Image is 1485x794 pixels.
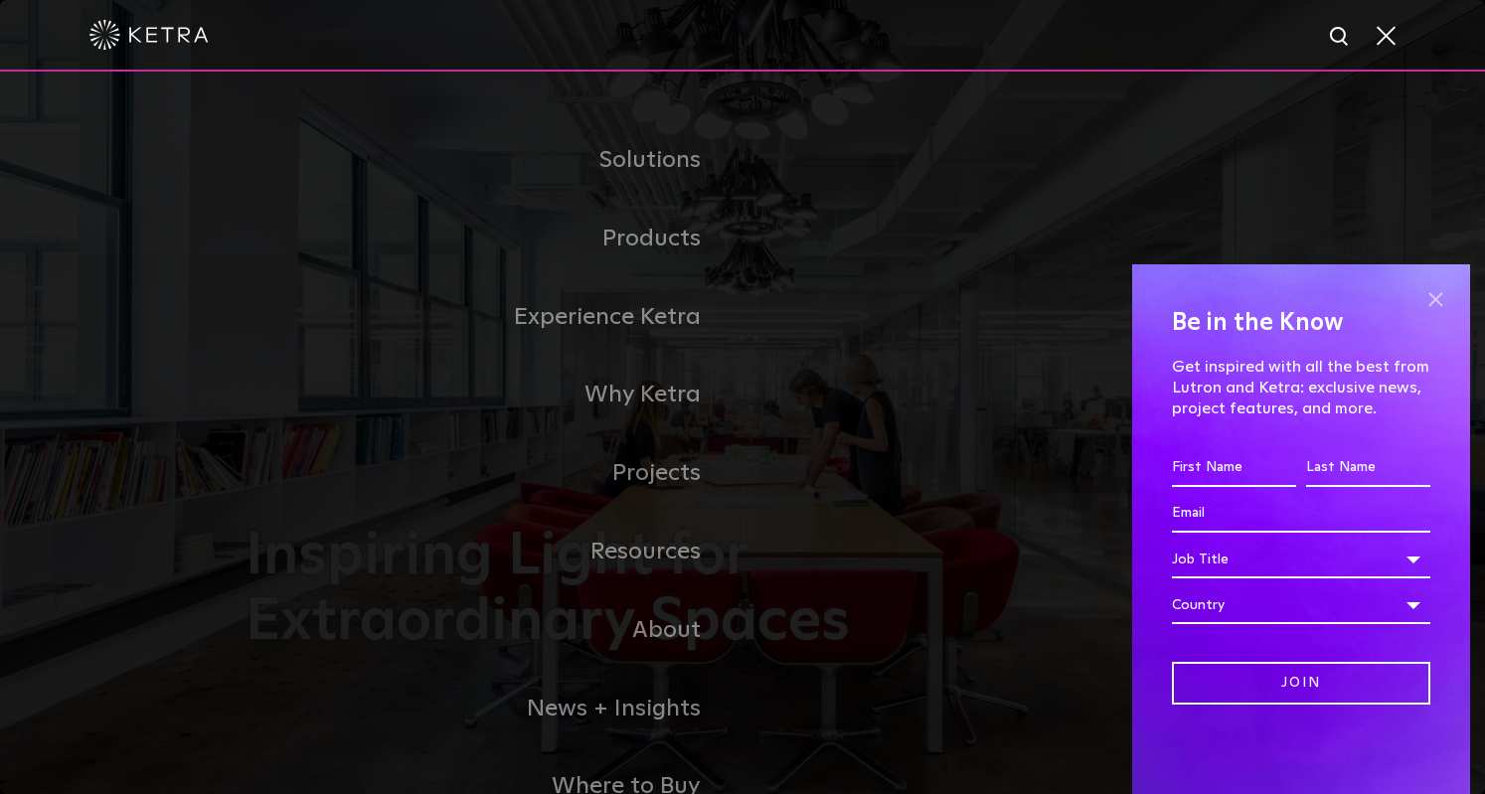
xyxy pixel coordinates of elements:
p: Get inspired with all the best from Lutron and Ketra: exclusive news, project features, and more. [1172,357,1430,418]
a: Projects [246,434,742,513]
a: News + Insights [246,670,742,748]
div: Job Title [1172,541,1430,578]
img: search icon [1328,25,1353,50]
a: Solutions [246,121,742,200]
input: Last Name [1306,449,1430,487]
h4: Be in the Know [1172,304,1430,342]
div: Country [1172,586,1430,624]
a: About [246,591,742,670]
a: Why Ketra [246,356,742,434]
input: Email [1172,495,1430,533]
input: Join [1172,662,1430,705]
a: Products [246,200,742,278]
a: Experience Ketra [246,278,742,357]
img: ketra-logo-2019-white [89,20,209,50]
a: Resources [246,513,742,591]
input: First Name [1172,449,1296,487]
